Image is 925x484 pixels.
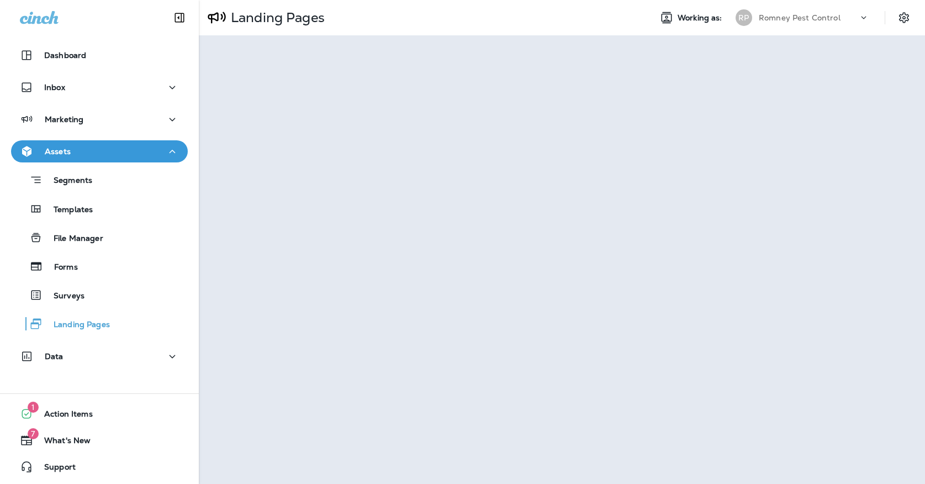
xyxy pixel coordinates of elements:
button: Assets [11,140,188,162]
button: Dashboard [11,44,188,66]
span: 7 [28,428,39,439]
button: Forms [11,255,188,278]
p: Dashboard [44,51,86,60]
button: Settings [894,8,914,28]
p: Romney Pest Control [759,13,841,22]
button: Templates [11,197,188,220]
button: Segments [11,168,188,192]
button: Data [11,345,188,367]
button: Marketing [11,108,188,130]
button: Surveys [11,283,188,307]
button: Landing Pages [11,312,188,335]
p: Surveys [43,291,84,302]
span: Support [33,462,76,476]
p: Forms [43,262,78,273]
p: Inbox [44,83,65,92]
button: Collapse Sidebar [164,7,195,29]
p: Templates [43,205,93,215]
p: Marketing [45,115,83,124]
button: 7What's New [11,429,188,451]
span: Action Items [33,409,93,423]
p: File Manager [43,234,103,244]
p: Landing Pages [226,9,325,26]
p: Data [45,352,64,361]
div: RP [736,9,752,26]
button: Support [11,456,188,478]
p: Landing Pages [43,320,110,330]
button: 1Action Items [11,403,188,425]
button: File Manager [11,226,188,249]
button: Inbox [11,76,188,98]
span: Working as: [678,13,725,23]
p: Segments [43,176,92,187]
p: Assets [45,147,71,156]
span: What's New [33,436,91,449]
span: 1 [28,402,39,413]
